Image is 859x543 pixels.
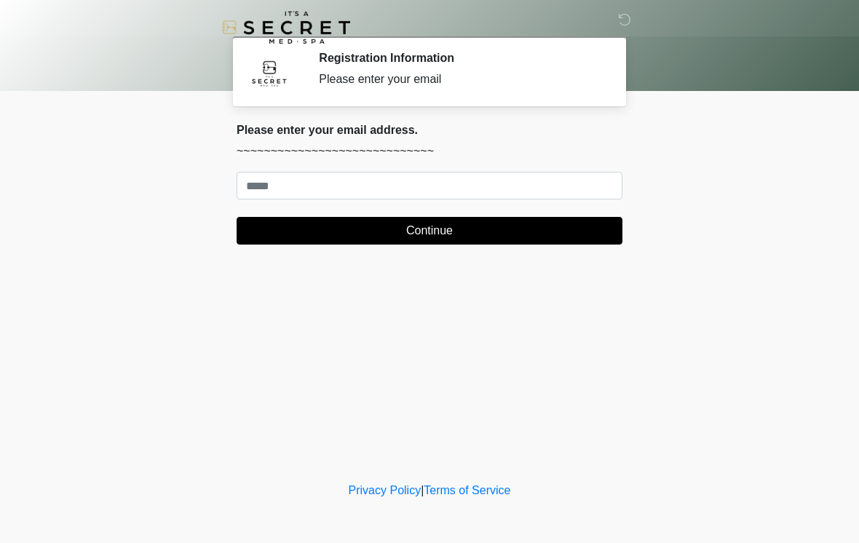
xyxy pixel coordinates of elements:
h2: Please enter your email address. [237,123,622,137]
h2: Registration Information [319,51,601,65]
a: | [421,484,424,496]
a: Terms of Service [424,484,510,496]
button: Continue [237,217,622,245]
a: Privacy Policy [349,484,421,496]
img: Agent Avatar [248,51,291,95]
p: ~~~~~~~~~~~~~~~~~~~~~~~~~~~~~ [237,143,622,160]
div: Please enter your email [319,71,601,88]
img: It's A Secret Med Spa Logo [222,11,350,44]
